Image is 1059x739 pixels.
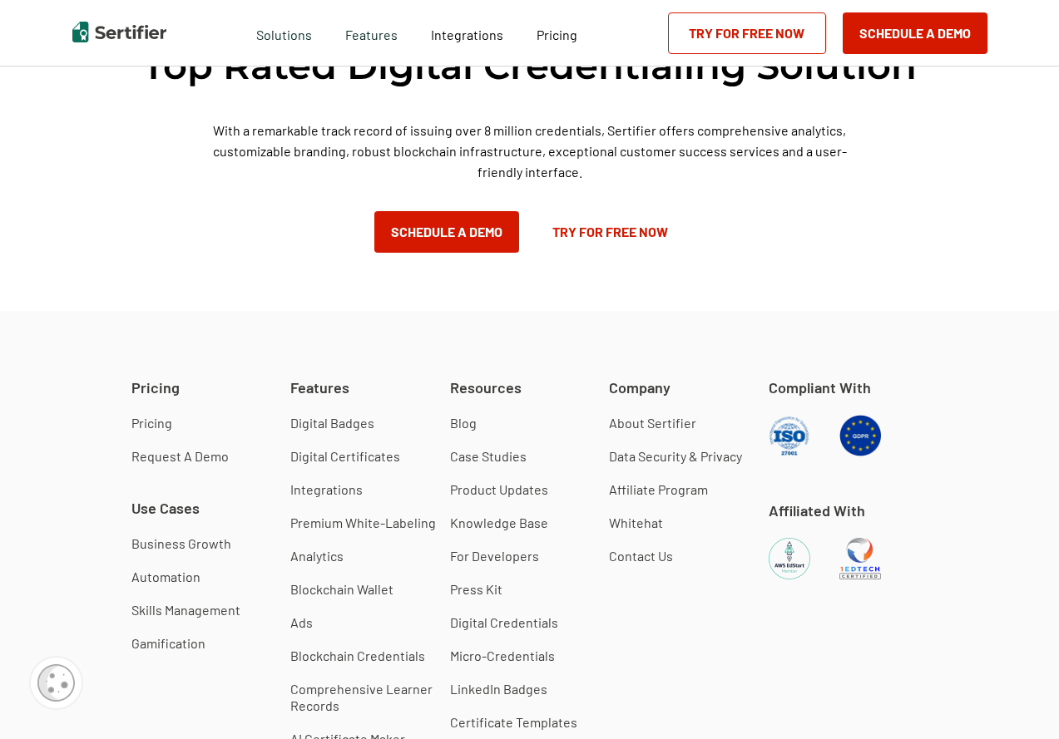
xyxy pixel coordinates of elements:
a: Gamification [131,635,205,652]
a: Affiliate Program [609,481,708,498]
a: Data Security & Privacy [609,448,742,465]
span: Company [609,377,671,398]
a: Micro-Credentials [450,648,555,664]
a: Automation [131,569,200,585]
a: Analytics [290,548,344,564]
span: Solutions [256,22,312,43]
img: AWS EdStart [769,538,810,579]
span: Resources [450,377,522,398]
a: Digital Credentials [450,614,558,631]
a: Knowledge Base [450,515,548,531]
a: Blockchain Credentials [290,648,425,664]
img: Sertifier | Digital Credentialing Platform [72,22,166,42]
span: Use Cases [131,498,200,519]
a: Try for Free Now [536,211,685,253]
a: Press Kit [450,581,502,598]
button: Schedule a Demo [843,12,987,54]
a: Pricing [131,415,172,431]
a: Business Growth [131,535,231,552]
span: Affiliated With [769,500,865,521]
span: Compliant With [769,377,871,398]
img: 1EdTech Certified [839,538,881,579]
a: Case Studies [450,448,527,465]
span: Integrations [431,27,503,42]
a: Comprehensive Learner Records [290,681,450,714]
a: Skills Management [131,602,240,618]
a: Ads [290,614,313,631]
a: Product Updates [450,481,548,498]
a: Whitehat [609,515,663,531]
a: Try for Free Now [668,12,826,54]
a: Digital Badges [290,415,374,431]
a: Contact Us [609,548,673,564]
a: Blog [450,415,477,431]
img: Cookie Popup Icon [37,664,75,702]
img: GDPR Compliant [839,415,881,456]
span: Pricing [537,27,577,42]
a: Integrations [431,22,503,43]
a: Digital Certificates [290,448,400,465]
a: For Developers [450,548,539,564]
a: Integrations [290,481,363,498]
a: Blockchain Wallet [290,581,393,598]
span: Features [345,22,398,43]
a: Certificate Templates [450,714,577,731]
span: Features [290,377,349,398]
iframe: Chat Widget [976,659,1059,739]
span: Pricing [131,377,180,398]
a: LinkedIn Badges [450,681,547,697]
p: With a remarkable track record of issuing over 8 million credentials, Sertifier offers comprehens... [210,120,850,182]
a: About Sertifier [609,415,696,431]
a: Premium White-Labeling [290,515,436,531]
img: ISO Compliant [769,415,810,456]
button: Schedule a Demo [374,211,519,253]
a: Pricing [537,22,577,43]
a: Request A Demo [131,448,229,465]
